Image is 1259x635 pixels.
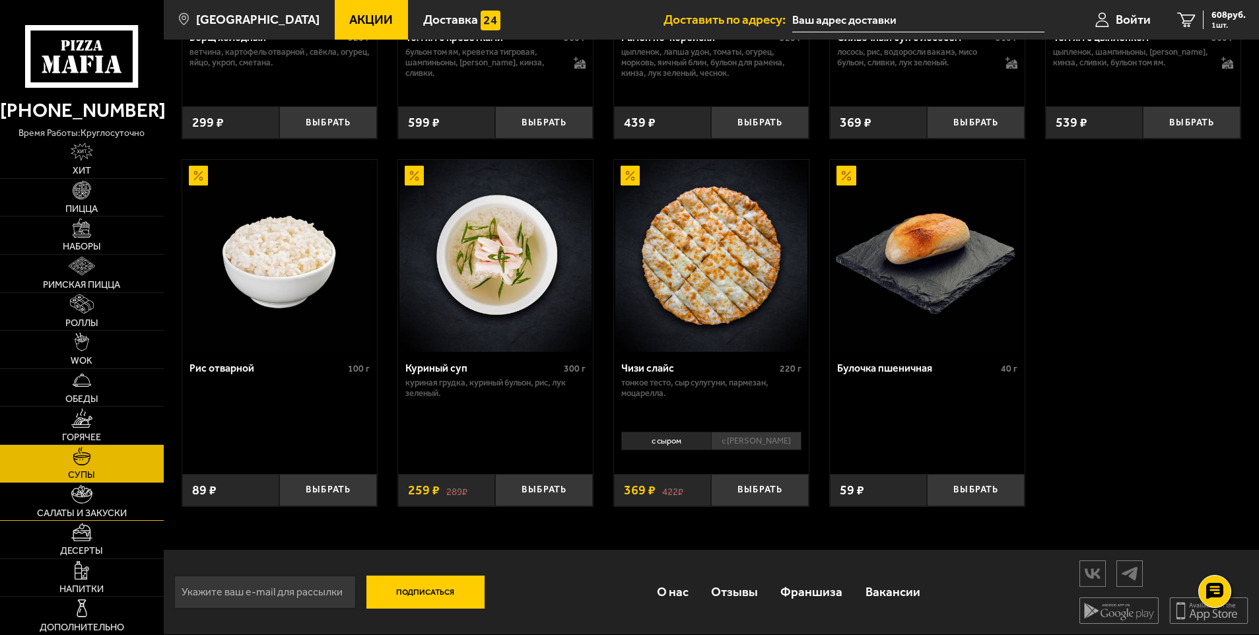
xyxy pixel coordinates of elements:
[423,13,478,26] span: Доставка
[1001,363,1017,374] span: 40 г
[624,116,656,129] span: 439 ₽
[349,13,393,26] span: Акции
[40,623,124,632] span: Дополнительно
[615,160,807,352] img: Чизи слайс
[481,11,500,30] img: 15daf4d41897b9f0e9f617042186c801.svg
[927,474,1025,506] button: Выбрать
[408,484,440,497] span: 259 ₽
[63,242,101,251] span: Наборы
[73,166,91,176] span: Хит
[830,160,1025,352] a: АкционныйБулочка пшеничная
[405,166,425,185] img: Акционный
[1053,47,1209,68] p: цыпленок, шампиньоны, [PERSON_NAME], кинза, сливки, бульон том ям.
[614,427,809,464] div: 0
[189,166,209,185] img: Акционный
[1211,11,1246,20] span: 608 руб.
[621,166,640,185] img: Акционный
[495,106,593,139] button: Выбрать
[621,362,776,374] div: Чизи слайс
[59,585,104,594] span: Напитки
[43,281,120,290] span: Римская пицца
[664,13,792,26] span: Доставить по адресу:
[836,166,856,185] img: Акционный
[840,484,864,497] span: 59 ₽
[840,116,871,129] span: 369 ₽
[1056,116,1087,129] span: 539 ₽
[711,432,801,450] li: с [PERSON_NAME]
[189,47,370,68] p: ветчина, картофель отварной , свёкла, огурец, яйцо, укроп, сметана.
[398,160,593,352] a: АкционныйКуриный суп
[711,474,809,506] button: Выбрать
[769,570,854,613] a: Франшиза
[854,570,932,613] a: Вакансии
[837,362,998,374] div: Булочка пшеничная
[405,47,561,79] p: бульон том ям, креветка тигровая, шампиньоны, [PERSON_NAME], кинза, сливки.
[446,484,467,497] s: 289 ₽
[65,395,98,404] span: Обеды
[495,474,593,506] button: Выбрать
[564,363,586,374] span: 300 г
[405,378,586,399] p: куриная грудка, куриный бульон, рис, лук зеленый.
[621,378,801,399] p: тонкое тесто, сыр сулугуни, пармезан, моцарелла.
[182,160,377,352] a: АкционныйРис отварной
[62,433,101,442] span: Горячее
[1080,562,1105,585] img: vk
[408,116,440,129] span: 599 ₽
[837,47,993,68] p: лосось, рис, водоросли вакамэ, мисо бульон, сливки, лук зеленый.
[1117,562,1142,585] img: tg
[1143,106,1241,139] button: Выбрать
[65,205,98,214] span: Пицца
[60,547,103,556] span: Десерты
[700,570,769,613] a: Отзывы
[65,319,98,328] span: Роллы
[831,160,1023,352] img: Булочка пшеничная
[279,474,377,506] button: Выбрать
[624,484,656,497] span: 369 ₽
[184,160,376,352] img: Рис отварной
[279,106,377,139] button: Выбрать
[1211,21,1246,29] span: 1 шт.
[711,106,809,139] button: Выбрать
[614,160,809,352] a: АкционныйЧизи слайс
[37,509,127,518] span: Салаты и закуски
[348,363,370,374] span: 100 г
[192,116,224,129] span: 299 ₽
[366,576,485,609] button: Подписаться
[71,356,92,366] span: WOK
[192,484,217,497] span: 89 ₽
[405,362,561,374] div: Куриный суп
[662,484,683,497] s: 422 ₽
[646,570,700,613] a: О нас
[189,362,345,374] div: Рис отварной
[1116,13,1151,26] span: Войти
[68,471,95,480] span: Супы
[174,576,356,609] input: Укажите ваш e-mail для рассылки
[927,106,1025,139] button: Выбрать
[792,8,1044,32] input: Ваш адрес доставки
[780,363,801,374] span: 220 г
[621,432,711,450] li: с сыром
[196,13,320,26] span: [GEOGRAPHIC_DATA]
[621,47,801,79] p: цыпленок, лапша удон, томаты, огурец, морковь, яичный блин, бульон для рамена, кинза, лук зеленый...
[399,160,592,352] img: Куриный суп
